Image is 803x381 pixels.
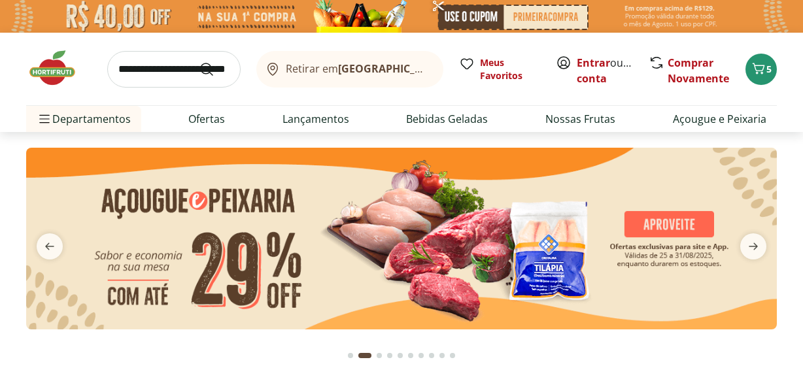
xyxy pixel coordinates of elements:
button: Retirar em[GEOGRAPHIC_DATA]/[GEOGRAPHIC_DATA] [256,51,443,88]
span: Meus Favoritos [480,56,540,82]
a: Meus Favoritos [459,56,540,82]
button: Go to page 8 from fs-carousel [426,340,437,371]
button: Go to page 10 from fs-carousel [447,340,458,371]
button: Go to page 9 from fs-carousel [437,340,447,371]
span: 5 [766,63,772,75]
a: Comprar Novamente [668,56,729,86]
img: Hortifruti [26,48,92,88]
a: Lançamentos [282,111,349,127]
b: [GEOGRAPHIC_DATA]/[GEOGRAPHIC_DATA] [338,61,558,76]
a: Entrar [577,56,610,70]
button: Carrinho [745,54,777,85]
img: açougue [26,148,777,329]
a: Ofertas [188,111,225,127]
a: Açougue e Peixaria [673,111,766,127]
a: Criar conta [577,56,649,86]
button: next [730,233,777,259]
input: search [107,51,241,88]
button: Go to page 5 from fs-carousel [395,340,405,371]
button: previous [26,233,73,259]
button: Go to page 3 from fs-carousel [374,340,384,371]
button: Submit Search [199,61,230,77]
button: Go to page 1 from fs-carousel [345,340,356,371]
span: ou [577,55,635,86]
a: Bebidas Geladas [406,111,488,127]
a: Nossas Frutas [545,111,615,127]
button: Current page from fs-carousel [356,340,374,371]
button: Go to page 6 from fs-carousel [405,340,416,371]
button: Go to page 4 from fs-carousel [384,340,395,371]
button: Menu [37,103,52,135]
span: Retirar em [286,63,430,75]
span: Departamentos [37,103,131,135]
button: Go to page 7 from fs-carousel [416,340,426,371]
